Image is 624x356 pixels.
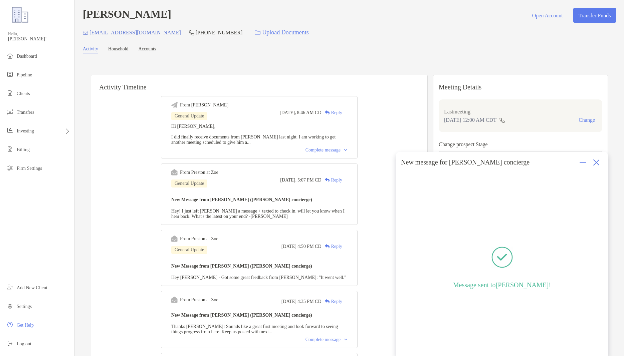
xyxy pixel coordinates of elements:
p: Last meeting [444,107,597,116]
span: Pipeline [17,72,32,77]
img: Email Icon [83,31,88,35]
img: button icon [255,30,260,35]
img: Reply icon [325,299,330,304]
img: logout icon [6,339,14,347]
span: 8:46 AM CD [297,110,321,115]
p: Change prospect Stage [439,140,602,148]
div: New message for [PERSON_NAME] concierge [401,158,530,166]
span: Billing [17,147,30,152]
span: Settings [17,304,32,309]
span: Investing [17,128,34,133]
div: Complete message [305,337,347,342]
b: New Message from [PERSON_NAME] ([PERSON_NAME] concierge) [171,197,312,202]
span: Log out [17,341,31,346]
div: Reply [322,243,342,250]
span: 4:50 PM CD [297,244,322,249]
div: From Preston at Zoe [180,170,218,175]
img: Event icon [171,297,178,303]
div: From Preston at Zoe [180,236,218,242]
img: pipeline icon [6,70,14,78]
img: settings icon [6,302,14,310]
p: Meeting Details [439,83,602,91]
div: From Preston at Zoe [180,297,218,303]
span: Add New Client [17,285,47,290]
h4: [PERSON_NAME] [83,8,171,23]
img: Event icon [171,236,178,242]
div: Reply [322,109,342,116]
span: Thanks [PERSON_NAME]! Sounds like a great first meeting and look forward to seeing things progres... [171,324,338,334]
a: Upload Documents [250,25,313,40]
h6: Activity Timeline [91,75,427,91]
img: Phone Icon [189,30,194,35]
img: Event icon [171,169,178,175]
img: add_new_client icon [6,283,14,291]
span: [DATE], [280,177,296,183]
span: Hey [PERSON_NAME] - Got some great feedback from [PERSON_NAME]: "It went well." [171,275,346,280]
img: Reply icon [325,178,330,182]
img: Chevron icon [344,149,347,151]
img: Expand or collapse [580,159,586,166]
button: Intro Call Complete [439,151,602,166]
b: New Message from [PERSON_NAME] ([PERSON_NAME] concierge) [171,264,312,269]
img: Reply icon [325,110,330,115]
span: [DATE] [281,299,296,304]
img: dashboard icon [6,52,14,60]
span: Get Help [17,323,34,328]
div: General Update [171,246,207,254]
img: Close [593,159,600,166]
img: Reply icon [325,244,330,249]
a: Activity [83,46,98,53]
img: billing icon [6,145,14,153]
img: investing icon [6,126,14,134]
a: Household [108,46,129,53]
img: Message successfully sent [491,247,513,268]
p: [EMAIL_ADDRESS][DOMAIN_NAME] [89,28,181,37]
img: Chevron icon [344,339,347,341]
div: Complete message [305,147,347,153]
img: get-help icon [6,321,14,329]
span: Firm Settings [17,166,42,171]
button: Change [577,117,597,123]
img: firm-settings icon [6,164,14,172]
span: 5:07 PM CD [297,177,322,183]
span: [PERSON_NAME]! [8,36,70,42]
div: General Update [171,112,207,120]
p: [DATE] 12:00 AM CDT [444,116,496,124]
a: Accounts [139,46,156,53]
button: Transfer Funds [573,8,616,23]
img: Zoe Logo [8,3,32,27]
span: Clients [17,91,30,96]
img: clients icon [6,89,14,97]
img: communication type [499,117,505,123]
div: Reply [322,176,342,184]
span: Hey! I just left [PERSON_NAME] a message + texted to check in, will let you know when I hear back... [171,209,345,219]
span: Transfers [17,110,34,115]
span: Dashboard [17,54,37,59]
span: Hi [PERSON_NAME], I did finally receive documents from [PERSON_NAME] last night. I am working to ... [171,124,336,145]
b: New Message from [PERSON_NAME] ([PERSON_NAME] concierge) [171,313,312,318]
div: Reply [322,298,342,305]
img: Event icon [171,102,178,108]
p: [PHONE_NUMBER] [196,28,242,37]
span: [DATE], [280,110,296,115]
button: Open Account [527,8,568,23]
p: Message sent to [PERSON_NAME] ! [453,281,551,289]
div: From [PERSON_NAME] [180,102,228,108]
div: General Update [171,180,207,188]
span: [DATE] [281,244,296,249]
img: transfers icon [6,108,14,116]
span: 4:35 PM CD [297,299,322,304]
